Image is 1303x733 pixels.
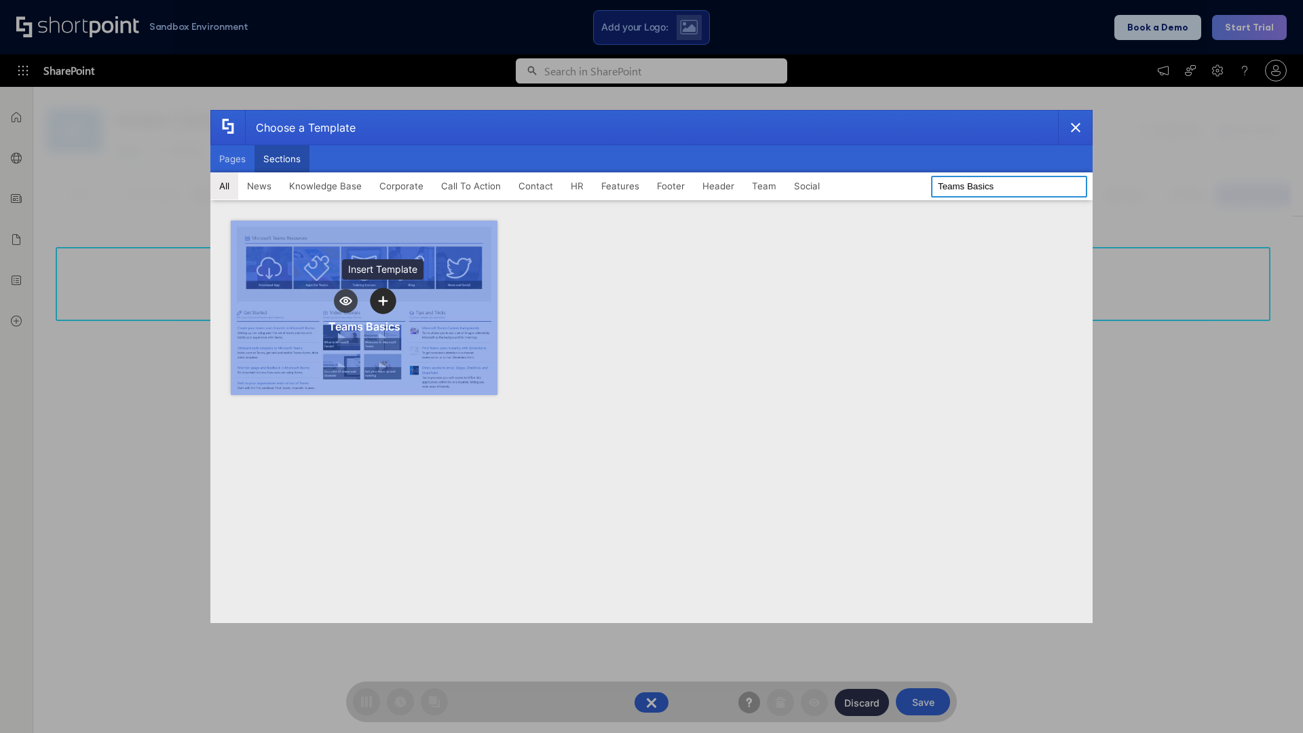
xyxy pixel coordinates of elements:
button: Call To Action [432,172,510,200]
div: Teams Basics [328,320,400,333]
button: Sections [254,145,309,172]
button: Team [743,172,785,200]
iframe: Chat Widget [1235,668,1303,733]
button: Contact [510,172,562,200]
button: Social [785,172,829,200]
button: Knowledge Base [280,172,371,200]
button: Pages [210,145,254,172]
button: All [210,172,238,200]
button: HR [562,172,592,200]
div: template selector [210,110,1093,623]
button: News [238,172,280,200]
div: Choose a Template [245,111,356,145]
button: Corporate [371,172,432,200]
button: Footer [648,172,694,200]
input: Search [931,176,1087,198]
button: Features [592,172,648,200]
button: Header [694,172,743,200]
